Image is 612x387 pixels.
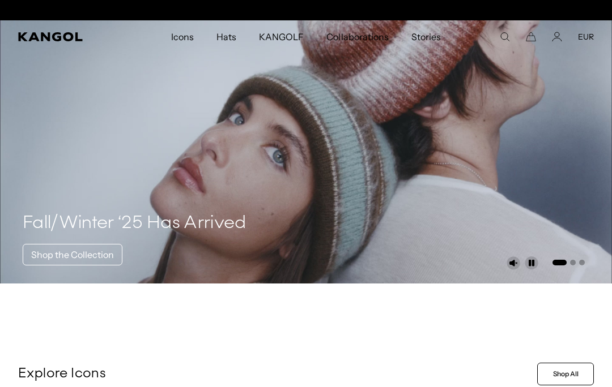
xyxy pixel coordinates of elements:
[500,32,510,42] summary: Search here
[216,20,236,53] span: Hats
[525,256,538,270] button: Pause
[552,32,562,42] a: Account
[189,6,423,15] div: 1 of 2
[552,260,567,265] button: Go to slide 1
[411,20,441,53] span: Stories
[315,20,399,53] a: Collaborations
[189,6,423,15] slideshow-component: Announcement bar
[18,32,113,41] a: Kangol
[579,260,585,265] button: Go to slide 3
[160,20,205,53] a: Icons
[570,260,576,265] button: Go to slide 2
[507,256,520,270] button: Unmute
[189,6,423,15] div: Announcement
[18,365,533,382] p: Explore Icons
[23,212,246,235] h4: Fall/Winter ‘25 Has Arrived
[400,20,452,53] a: Stories
[205,20,248,53] a: Hats
[578,32,594,42] button: EUR
[23,244,122,265] a: Shop the Collection
[326,20,388,53] span: Collaborations
[248,20,315,53] a: KANGOLF
[259,20,304,53] span: KANGOLF
[526,32,536,42] button: Cart
[537,363,594,385] a: Shop All
[171,20,194,53] span: Icons
[551,257,585,266] ul: Select a slide to show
